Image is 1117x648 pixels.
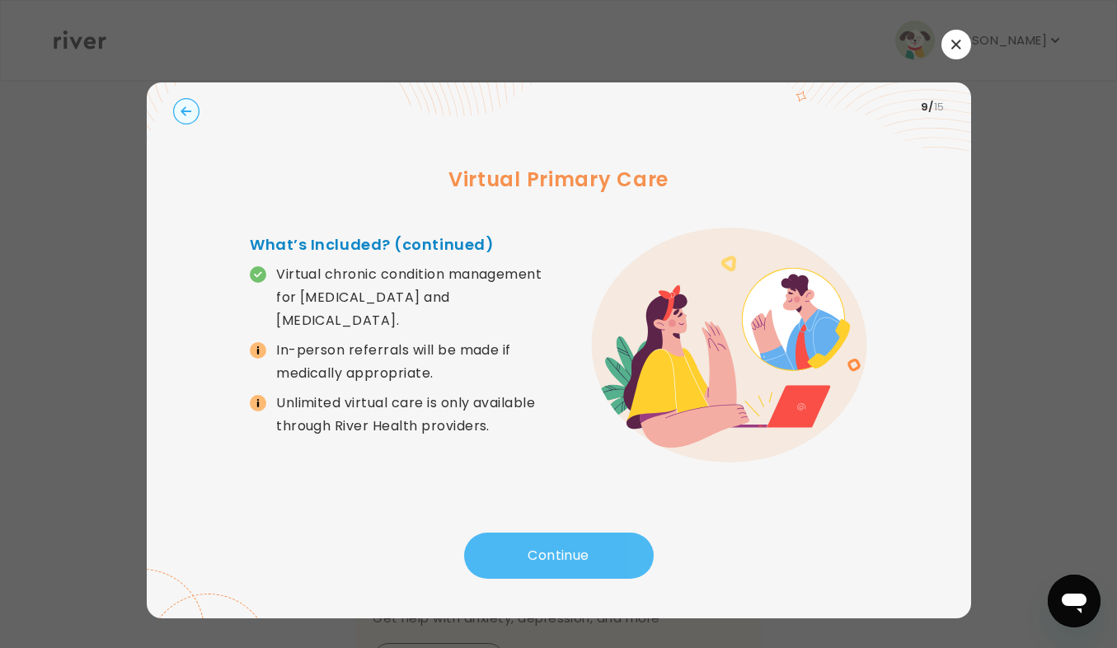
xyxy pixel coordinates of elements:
[173,165,945,195] h3: Virtual Primary Care
[591,228,866,463] img: error graphic
[276,392,558,438] p: Unlimited virtual care is only available through River Health providers.
[464,533,654,579] button: Continue
[276,263,558,332] p: Virtual chronic condition management for [MEDICAL_DATA] and [MEDICAL_DATA].
[1048,575,1101,627] iframe: Button to launch messaging window
[276,339,558,385] p: In-person referrals will be made if medically appropriate.
[250,233,558,256] h4: What’s Included? (continued)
